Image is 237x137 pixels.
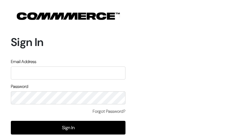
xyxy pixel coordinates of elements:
label: Password [11,83,28,90]
h1: Sign In [11,35,125,49]
a: Forgot Password? [93,108,125,115]
button: Sign In [11,121,125,135]
img: COMMMERCE [17,12,120,20]
label: Email Address [11,58,36,65]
